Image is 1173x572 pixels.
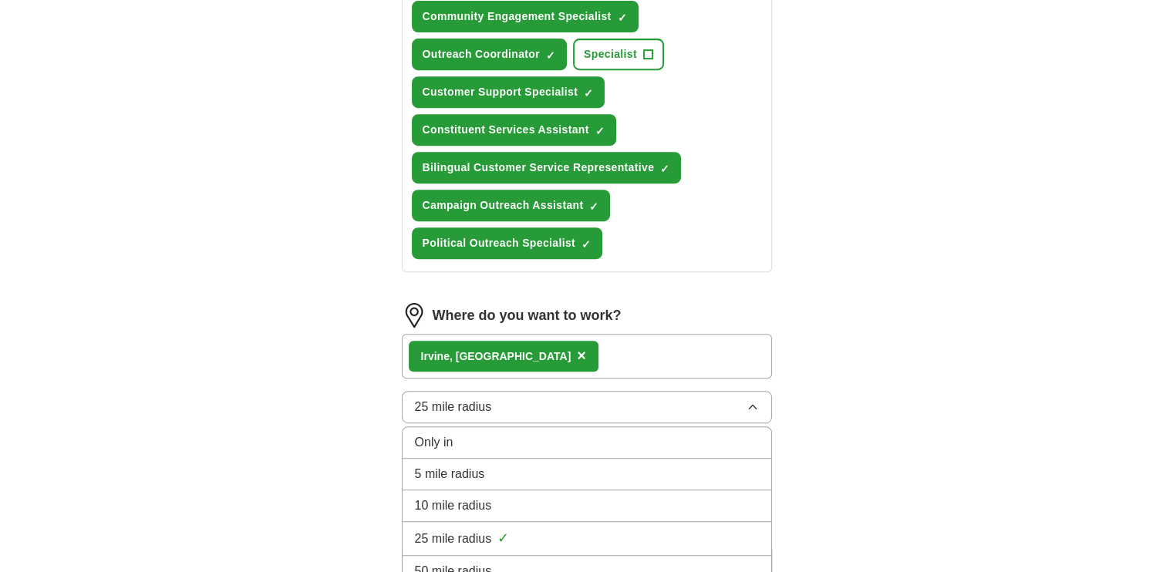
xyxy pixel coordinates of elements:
span: 25 mile radius [415,398,492,416]
span: ✓ [589,200,598,213]
button: × [577,345,586,368]
span: × [577,347,586,364]
img: location.png [402,303,426,328]
span: ✓ [581,238,591,251]
button: Campaign Outreach Assistant✓ [412,190,611,221]
button: Political Outreach Specialist✓ [412,227,602,259]
span: ✓ [497,528,509,549]
button: Specialist [573,39,664,70]
span: Bilingual Customer Service Representative [423,160,655,176]
strong: Irvine [421,350,450,362]
label: Where do you want to work? [433,305,622,326]
button: 25 mile radius [402,391,772,423]
button: Constituent Services Assistant✓ [412,114,616,146]
span: Only in [415,433,453,452]
span: ✓ [660,163,669,175]
span: Specialist [584,46,637,62]
span: Community Engagement Specialist [423,8,612,25]
span: ✓ [546,49,555,62]
button: Bilingual Customer Service Representative✓ [412,152,682,183]
span: Customer Support Specialist [423,84,578,100]
span: 25 mile radius [415,530,492,548]
span: ✓ [584,87,593,99]
button: Outreach Coordinator✓ [412,39,567,70]
span: 10 mile radius [415,496,492,515]
button: Customer Support Specialist✓ [412,76,605,108]
span: Constituent Services Assistant [423,122,589,138]
button: Community Engagement Specialist✓ [412,1,639,32]
span: ✓ [618,12,627,24]
span: 5 mile radius [415,465,485,483]
div: , [GEOGRAPHIC_DATA] [421,348,571,365]
span: Outreach Coordinator [423,46,540,62]
span: Campaign Outreach Assistant [423,197,584,214]
span: Political Outreach Specialist [423,235,575,251]
span: ✓ [595,125,605,137]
